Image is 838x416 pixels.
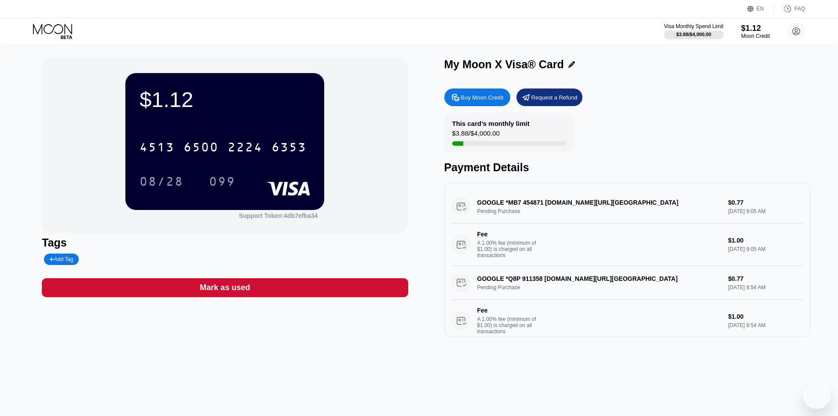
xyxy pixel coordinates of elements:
div: Buy Moon Credit [444,88,510,106]
div: 08/28 [133,170,190,192]
div: FAQ [794,6,805,12]
div: 4513650022246353 [134,136,312,158]
div: Request a Refund [531,94,578,101]
div: [DATE] 9:05 AM [728,246,803,252]
div: $1.12 [741,24,770,33]
div: Support Token:4db7efba34 [239,212,318,219]
div: $1.12 [139,87,310,112]
div: 099 [209,176,235,190]
div: 2224 [227,141,263,155]
div: Payment Details [444,161,810,174]
div: Visa Monthly Spend Limit$3.88/$4,000.00 [664,23,723,39]
div: [DATE] 8:54 AM [728,322,803,328]
div: A 1.00% fee (minimum of $1.00) is charged on all transactions [477,316,543,335]
div: $3.88 / $4,000.00 [676,32,711,37]
div: $1.00 [728,237,803,244]
div: A 1.00% fee (minimum of $1.00) is charged on all transactions [477,240,543,258]
div: FeeA 1.00% fee (minimum of $1.00) is charged on all transactions$1.00[DATE] 9:05 AM [451,224,803,266]
div: Support Token: 4db7efba34 [239,212,318,219]
div: FeeA 1.00% fee (minimum of $1.00) is charged on all transactions$1.00[DATE] 8:54 AM [451,300,803,342]
div: Add Tag [49,256,73,262]
iframe: Nút để khởi chạy cửa sổ nhắn tin [803,381,831,409]
div: Add Tag [44,254,78,265]
div: Tags [42,236,408,249]
div: $1.12Moon Credit [741,24,770,39]
div: Visa Monthly Spend Limit [664,23,723,29]
div: Moon Credit [741,33,770,39]
div: Mark as used [42,278,408,297]
div: This card’s monthly limit [452,120,530,127]
div: EN [757,6,764,12]
div: FAQ [774,4,805,13]
div: Fee [477,231,539,238]
div: Mark as used [200,283,250,293]
div: Fee [477,307,539,314]
div: 6500 [183,141,219,155]
div: 08/28 [139,176,183,190]
div: Buy Moon Credit [461,94,504,101]
div: 6353 [271,141,307,155]
div: 4513 [139,141,175,155]
div: $3.88 / $4,000.00 [452,129,500,141]
div: My Moon X Visa® Card [444,58,564,71]
div: EN [747,4,774,13]
div: 099 [202,170,242,192]
div: Request a Refund [516,88,582,106]
div: $1.00 [728,313,803,320]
